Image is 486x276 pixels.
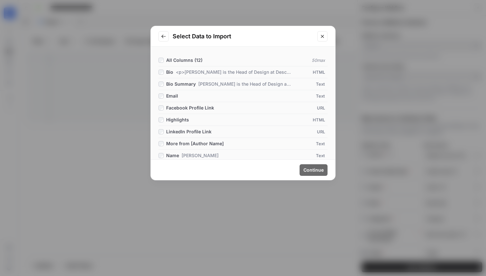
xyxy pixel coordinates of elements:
span: John Voss is the Head of Design at Descript. [198,81,291,87]
span: Facebook Profile Link [166,105,214,111]
button: Go to previous step [158,31,169,42]
span: Bio [166,69,173,75]
span: LinkedIn Profile Link [166,128,212,135]
h2: Select Data to Import [173,32,313,41]
span: More from [Author Name] [166,140,224,147]
span: <p>John Voss is the Head of Design at Descript.</p> [176,69,291,75]
div: Text [289,81,325,87]
span: John Voss [182,152,219,159]
span: Email [166,93,178,99]
input: Name[PERSON_NAME] [158,153,164,158]
span: All Columns ( 12 ) [166,57,203,63]
div: URL [289,105,325,111]
input: Bio<p>[PERSON_NAME] is the Head of Design at Descript.</p> [158,70,164,75]
button: Continue [300,164,328,176]
span: Bio Summary [166,81,196,87]
button: Close modal [317,31,328,42]
input: Facebook Profile Link [158,105,164,110]
span: Name [166,152,179,159]
input: Bio Summary[PERSON_NAME] is the Head of Design at Descript. [158,81,164,87]
input: Highlights [158,117,164,122]
input: More from [Author Name] [158,141,164,146]
div: Text [289,140,325,147]
div: Text [289,93,325,99]
span: Continue [303,167,324,173]
div: Text [289,152,325,159]
span: Highlights [166,117,189,123]
div: URL [289,128,325,135]
input: Email [158,93,164,99]
input: All Columns (12) [158,58,164,63]
div: HTML [289,117,325,123]
input: LinkedIn Profile Link [158,129,164,134]
div: HTML [289,69,325,75]
span: 50 max [312,57,325,63]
